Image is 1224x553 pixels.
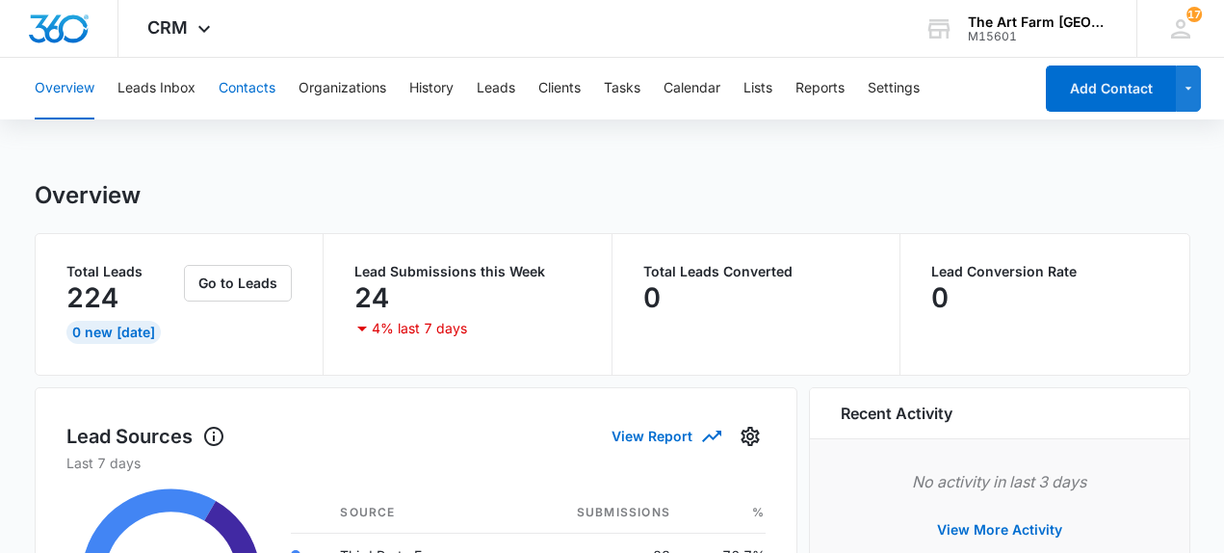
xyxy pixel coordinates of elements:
[931,265,1159,278] p: Lead Conversion Rate
[968,30,1108,43] div: account id
[66,321,161,344] div: 0 New [DATE]
[743,58,772,119] button: Lists
[517,492,686,534] th: Submissions
[184,275,292,291] a: Go to Leads
[35,58,94,119] button: Overview
[354,282,389,313] p: 24
[1046,66,1176,112] button: Add Contact
[612,419,719,453] button: View Report
[735,421,766,452] button: Settings
[325,492,517,534] th: Source
[477,58,515,119] button: Leads
[66,453,766,473] p: Last 7 days
[184,265,292,302] button: Go to Leads
[643,282,661,313] p: 0
[918,507,1081,553] button: View More Activity
[299,58,386,119] button: Organizations
[147,17,188,38] span: CRM
[66,422,225,451] h1: Lead Sources
[604,58,640,119] button: Tasks
[1186,7,1202,22] span: 17
[219,58,275,119] button: Contacts
[409,58,454,119] button: History
[117,58,195,119] button: Leads Inbox
[1186,7,1202,22] div: notifications count
[66,282,118,313] p: 224
[35,181,141,210] h1: Overview
[795,58,845,119] button: Reports
[66,265,181,278] p: Total Leads
[968,14,1108,30] div: account name
[664,58,720,119] button: Calendar
[931,282,949,313] p: 0
[643,265,870,278] p: Total Leads Converted
[868,58,920,119] button: Settings
[686,492,765,534] th: %
[841,402,952,425] h6: Recent Activity
[841,470,1159,493] p: No activity in last 3 days
[538,58,581,119] button: Clients
[354,265,581,278] p: Lead Submissions this Week
[372,322,467,335] p: 4% last 7 days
